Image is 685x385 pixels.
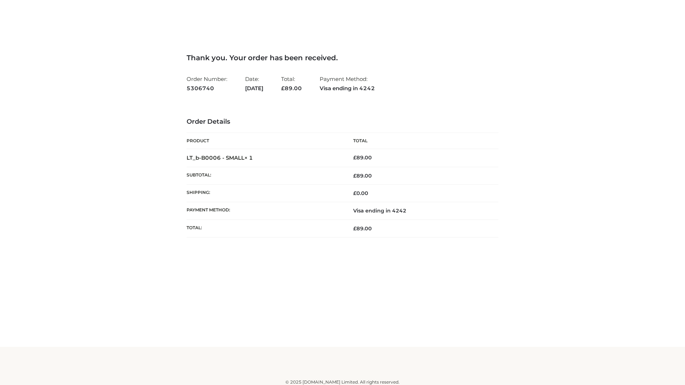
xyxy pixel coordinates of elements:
h3: Thank you. Your order has been received. [187,53,498,62]
span: 89.00 [281,85,302,92]
th: Subtotal: [187,167,342,184]
li: Total: [281,73,302,94]
bdi: 89.00 [353,154,372,161]
h3: Order Details [187,118,498,126]
span: £ [353,173,356,179]
li: Payment Method: [320,73,375,94]
span: £ [353,190,356,196]
strong: [DATE] [245,84,263,93]
span: £ [353,154,356,161]
td: Visa ending in 4242 [342,202,498,220]
bdi: 0.00 [353,190,368,196]
th: Shipping: [187,185,342,202]
span: 89.00 [353,225,372,232]
th: Product [187,133,342,149]
th: Total [342,133,498,149]
strong: Visa ending in 4242 [320,84,375,93]
span: 89.00 [353,173,372,179]
strong: LT_b-B0006 - SMALL [187,154,253,161]
span: £ [353,225,356,232]
th: Payment method: [187,202,342,220]
th: Total: [187,220,342,237]
li: Order Number: [187,73,227,94]
strong: × 1 [244,154,253,161]
strong: 5306740 [187,84,227,93]
li: Date: [245,73,263,94]
span: £ [281,85,285,92]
